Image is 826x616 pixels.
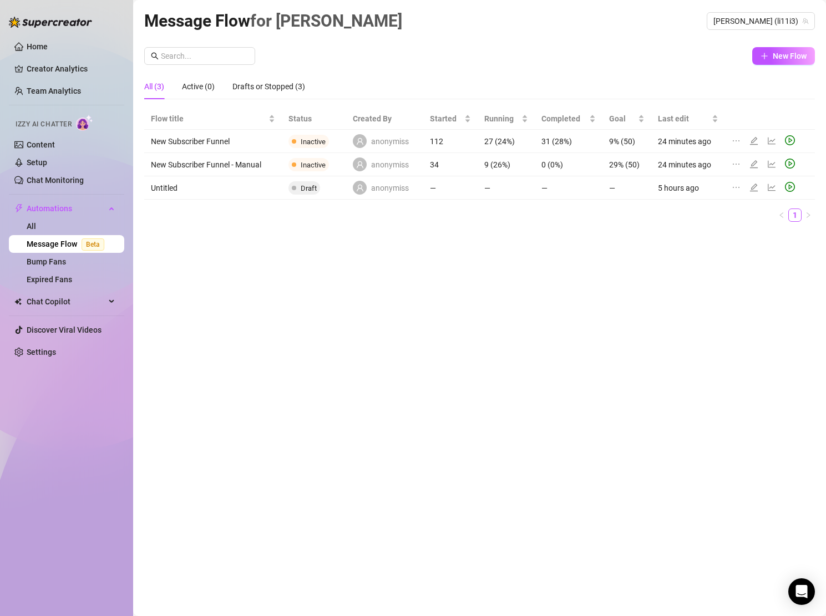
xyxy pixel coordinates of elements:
[775,208,788,222] button: left
[761,52,768,60] span: plus
[27,293,105,310] span: Chat Copilot
[767,183,776,192] span: line-chart
[752,47,815,65] button: New Flow
[27,176,84,185] a: Chat Monitoring
[775,208,788,222] li: Previous Page
[658,113,710,125] span: Last edit
[732,183,741,192] span: ellipsis
[301,184,317,192] span: Draft
[356,138,364,145] span: user
[16,119,72,130] span: Izzy AI Chatter
[785,135,795,145] span: play-circle
[802,208,815,222] li: Next Page
[478,108,535,130] th: Running
[356,161,364,169] span: user
[144,108,282,130] th: Flow title
[778,212,785,218] span: left
[651,153,725,176] td: 24 minutes ago
[749,183,758,192] span: edit
[371,135,409,147] span: anonymiss
[27,257,66,266] a: Bump Fans
[602,108,651,130] th: Goal
[651,108,725,130] th: Last edit
[478,176,535,200] td: —
[27,42,48,51] a: Home
[478,130,535,153] td: 27 (24%)
[356,184,364,192] span: user
[423,108,478,130] th: Started
[232,80,305,93] div: Drafts or Stopped (3)
[151,52,159,60] span: search
[27,325,102,334] a: Discover Viral Videos
[802,208,815,222] button: right
[802,18,809,24] span: team
[602,153,651,176] td: 29% (50)
[805,212,812,218] span: right
[785,182,795,192] span: play-circle
[788,578,815,605] div: Open Intercom Messenger
[749,136,758,145] span: edit
[749,160,758,169] span: edit
[602,176,651,200] td: —
[282,108,347,130] th: Status
[161,50,249,62] input: Search...
[430,113,462,125] span: Started
[27,348,56,357] a: Settings
[478,153,535,176] td: 9 (26%)
[773,52,807,60] span: New Flow
[789,209,801,221] a: 1
[144,153,282,176] td: New Subscriber Funnel - Manual
[82,238,104,251] span: Beta
[423,130,478,153] td: 112
[144,80,164,93] div: All (3)
[732,136,741,145] span: ellipsis
[27,158,47,167] a: Setup
[732,160,741,169] span: ellipsis
[144,8,402,34] article: Message Flow
[423,176,478,200] td: —
[27,60,115,78] a: Creator Analytics
[767,136,776,145] span: line-chart
[144,176,282,200] td: Untitled
[27,275,72,284] a: Expired Fans
[767,160,776,169] span: line-chart
[9,17,92,28] img: logo-BBDzfeDw.svg
[27,86,81,95] a: Team Analytics
[541,113,587,125] span: Completed
[713,13,808,29] span: Lillie (li11i3)
[651,130,725,153] td: 24 minutes ago
[535,130,602,153] td: 31 (28%)
[250,11,402,30] span: for [PERSON_NAME]
[27,222,36,231] a: All
[151,113,266,125] span: Flow title
[371,159,409,171] span: anonymiss
[27,200,105,217] span: Automations
[371,182,409,194] span: anonymiss
[27,140,55,149] a: Content
[609,113,636,125] span: Goal
[27,240,109,248] a: Message FlowBeta
[535,153,602,176] td: 0 (0%)
[602,130,651,153] td: 9% (50)
[76,115,93,131] img: AI Chatter
[301,138,326,146] span: Inactive
[785,159,795,169] span: play-circle
[535,176,602,200] td: —
[484,113,519,125] span: Running
[14,204,23,213] span: thunderbolt
[788,208,802,222] li: 1
[182,80,215,93] div: Active (0)
[14,298,22,306] img: Chat Copilot
[651,176,725,200] td: 5 hours ago
[301,161,326,169] span: Inactive
[144,130,282,153] td: New Subscriber Funnel
[535,108,602,130] th: Completed
[346,108,423,130] th: Created By
[423,153,478,176] td: 34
